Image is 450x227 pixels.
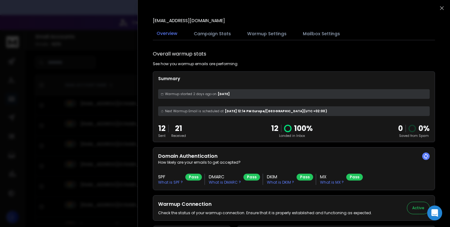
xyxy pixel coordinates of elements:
h2: Warmup Connection [158,200,372,208]
button: Mailbox Settings [299,27,344,41]
p: What is DKIM ? [267,180,294,185]
p: 12 [158,123,166,133]
div: [DATE] 12:14 PM Europe/[GEOGRAPHIC_DATA] (UTC +02:00 ) [158,106,430,116]
div: Pass [243,174,260,181]
p: What is MX ? [320,180,344,185]
h3: MX [320,174,344,180]
span: Next Warmup Email is scheduled at [165,109,224,113]
h3: DMARC [209,174,241,180]
p: 100 % [294,123,313,133]
p: [EMAIL_ADDRESS][DOMAIN_NAME] [153,17,225,24]
p: 21 [171,123,186,133]
p: Sent [158,133,166,138]
div: [DATE] [158,89,430,99]
button: Active [407,202,430,214]
h1: Overall warmup stats [153,50,206,58]
div: Open Intercom Messenger [427,205,442,220]
h2: Domain Authentication [158,152,430,160]
p: Landed in Inbox [271,133,313,138]
p: 0 % [418,123,430,133]
div: Pass [297,174,313,181]
div: Pass [346,174,363,181]
p: What is DMARC ? [209,180,241,185]
button: Warmup Settings [243,27,290,41]
p: Check the status of your warmup connection. Ensure that it is properly established and functionin... [158,210,372,215]
p: 12 [271,123,278,133]
p: Received [171,133,186,138]
p: See how you warmup emails are performing [153,61,237,66]
strong: 0 [398,123,403,133]
p: Summary [158,75,430,82]
span: Warmup started 2 days ago on [165,92,217,96]
h3: DKIM [267,174,294,180]
p: What is SPF ? [158,180,183,185]
p: Saved from Spam [398,133,430,138]
button: Overview [153,27,181,41]
p: How likely are your emails to get accepted? [158,160,430,165]
h3: SPF [158,174,183,180]
button: Campaign Stats [190,27,235,41]
div: Pass [185,174,202,181]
